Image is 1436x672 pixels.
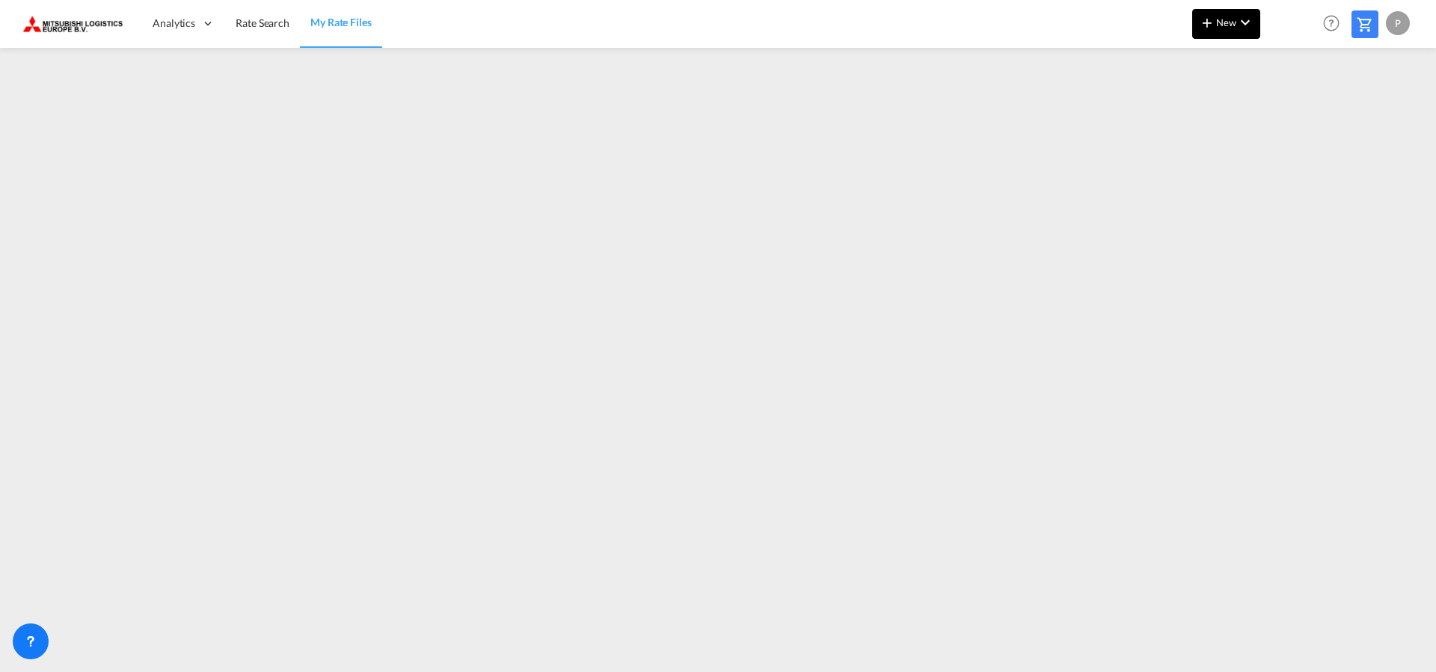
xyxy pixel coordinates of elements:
[1236,13,1254,31] md-icon: icon-chevron-down
[1319,10,1351,37] div: Help
[310,16,372,28] span: My Rate Files
[1319,10,1344,36] span: Help
[236,16,289,29] span: Rate Search
[22,7,123,40] img: 0def066002f611f0b450c5c881a5d6ed.png
[1386,11,1410,35] div: P
[1198,16,1254,28] span: New
[153,16,195,31] span: Analytics
[1198,13,1216,31] md-icon: icon-plus 400-fg
[1192,9,1260,39] button: icon-plus 400-fgNewicon-chevron-down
